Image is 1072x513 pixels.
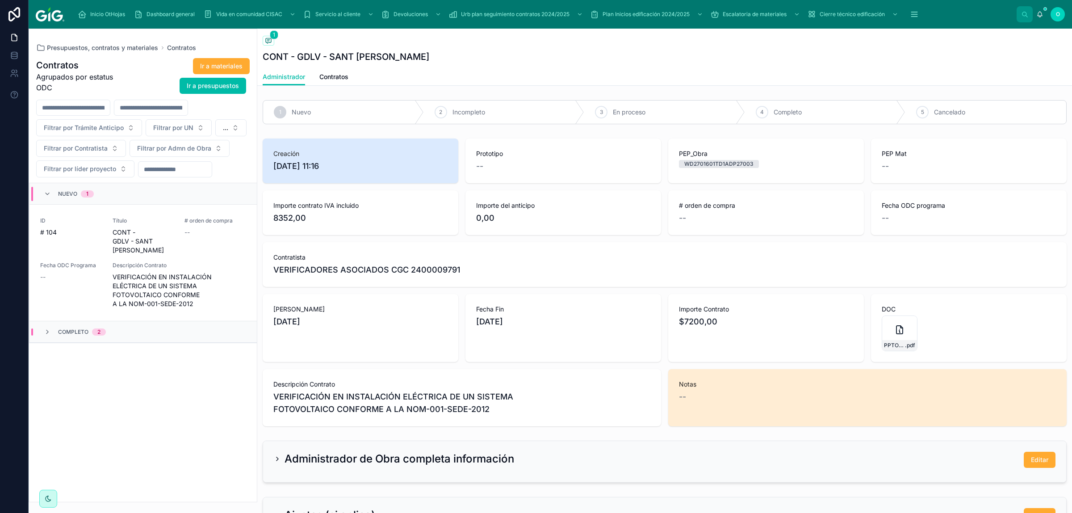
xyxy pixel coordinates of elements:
div: WD2701601TD1ADP27003 [684,160,754,168]
span: -- [679,212,686,224]
a: Urb plan seguimiento contratos 2024/2025 [446,6,587,22]
span: Nuevo [292,108,311,117]
span: Filtrar por UN [153,123,193,132]
button: Select Button [36,119,142,136]
span: Contratista [273,253,1056,262]
span: Ir a presupuestos [187,81,239,90]
span: Vida en comunidad CISAC [216,11,282,18]
h1: Contratos [36,59,123,71]
span: Incompleto [452,108,485,117]
span: [DATE] [273,315,448,328]
span: Urb plan seguimiento contratos 2024/2025 [461,11,569,18]
span: Contratos [319,72,348,81]
span: Filtrar por Contratista [44,144,108,153]
span: ... [223,123,228,132]
span: Fecha ODC programa [882,201,1056,210]
span: ID [40,217,102,224]
a: Contratos [319,69,348,87]
button: Editar [1024,452,1055,468]
span: -- [679,391,686,403]
span: Importe del anticipo [476,201,650,210]
span: 0,00 [476,212,650,224]
span: Notas [679,380,1056,389]
span: .pdf [905,342,915,349]
button: Ir a presupuestos [180,78,246,94]
span: Filtrar por Admn de Obra [137,144,211,153]
a: Presupuestos, contratos y materiales [36,43,158,52]
span: # orden de compra [679,201,853,210]
span: -- [882,160,889,172]
span: Devoluciones [394,11,428,18]
span: Prototipo [476,149,650,158]
span: [DATE] 11:16 [273,160,448,172]
a: Escalatoria de materiales [708,6,804,22]
span: 3 [600,109,603,116]
span: -- [882,212,889,224]
span: Filtrar por líder proyecto [44,164,116,173]
h1: CONT - GDLV - SANT [PERSON_NAME] [263,50,429,63]
span: Filtrar por Trámite Anticipo [44,123,124,132]
span: VERIFICACIÓN EN INSTALACIÓN ELÉCTRICA DE UN SISTEMA FOTOVOLTAICO CONFORME A LA NOM-001-SEDE-2012 [273,391,650,416]
span: Completo [58,328,88,336]
a: Devoluciones [378,6,446,22]
div: 2 [97,328,100,336]
span: Título [113,217,174,224]
span: 1 [270,30,278,39]
a: Contratos [167,43,196,52]
div: 1 [86,190,88,198]
span: VERIFICADORES ASOCIADOS CGC 2400009791 [273,264,460,276]
button: Select Button [36,140,126,157]
span: # 104 [40,228,102,237]
span: Ir a materiales [200,62,243,71]
span: DOC [882,305,1056,314]
span: O [1056,11,1060,18]
span: Creación [273,149,448,158]
span: Importe contrato IVA incluido [273,201,448,210]
span: En proceso [613,108,645,117]
img: App logo [36,7,64,21]
a: Administrador [263,69,305,86]
span: Cancelado [934,108,965,117]
span: Editar [1031,455,1048,464]
span: [PERSON_NAME] [273,305,448,314]
span: Inicio OtHojas [90,11,125,18]
span: -- [184,228,190,237]
span: PEP_Obra [679,149,853,158]
span: Administrador [263,72,305,81]
button: Select Button [36,160,134,177]
span: PEP Mat [882,149,1056,158]
a: Plan Inicios edificación 2024/2025 [587,6,708,22]
span: VERIFICACIÓN EN INSTALACIÓN ELÉCTRICA DE UN SISTEMA FOTOVOLTAICO CONFORME A LA NOM-001-SEDE-2012 [113,273,246,308]
span: 2 [439,109,442,116]
button: Select Button [146,119,212,136]
span: Cierre técnico edificación [820,11,885,18]
a: Cierre técnico edificación [804,6,903,22]
span: -- [40,273,46,282]
button: 1 [263,36,274,47]
span: Servicio al cliente [315,11,360,18]
button: Select Button [215,119,247,136]
span: Descripción Contrato [113,262,246,269]
a: ID# 104TítuloCONT - GDLV - SANT [PERSON_NAME]# orden de compra--Fecha ODC Programa--Descripción C... [29,205,257,321]
a: Vida en comunidad CISAC [201,6,300,22]
span: PPTO---GDLV------Evaluación-de-la-Conformidad-de-la-NOM-001-SEDE-202 [884,342,905,349]
a: Inicio OtHojas [75,6,131,22]
span: $7200,00 [679,315,853,328]
span: 5 [921,109,924,116]
div: scrollable content [71,4,1017,24]
h2: Administrador de Obra completa información [285,452,514,466]
a: Dashboard general [131,6,201,22]
span: Escalatoria de materiales [723,11,787,18]
span: Completo [774,108,802,117]
span: Presupuestos, contratos y materiales [47,43,158,52]
span: Descripción Contrato [273,380,650,389]
button: Ir a materiales [193,58,250,74]
span: Importe Contrato [679,305,853,314]
span: Agrupados por estatus ODC [36,71,123,93]
span: 4 [760,109,764,116]
a: Servicio al cliente [300,6,378,22]
span: [DATE] [476,315,650,328]
span: # orden de compra [184,217,246,224]
span: Plan Inicios edificación 2024/2025 [603,11,690,18]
